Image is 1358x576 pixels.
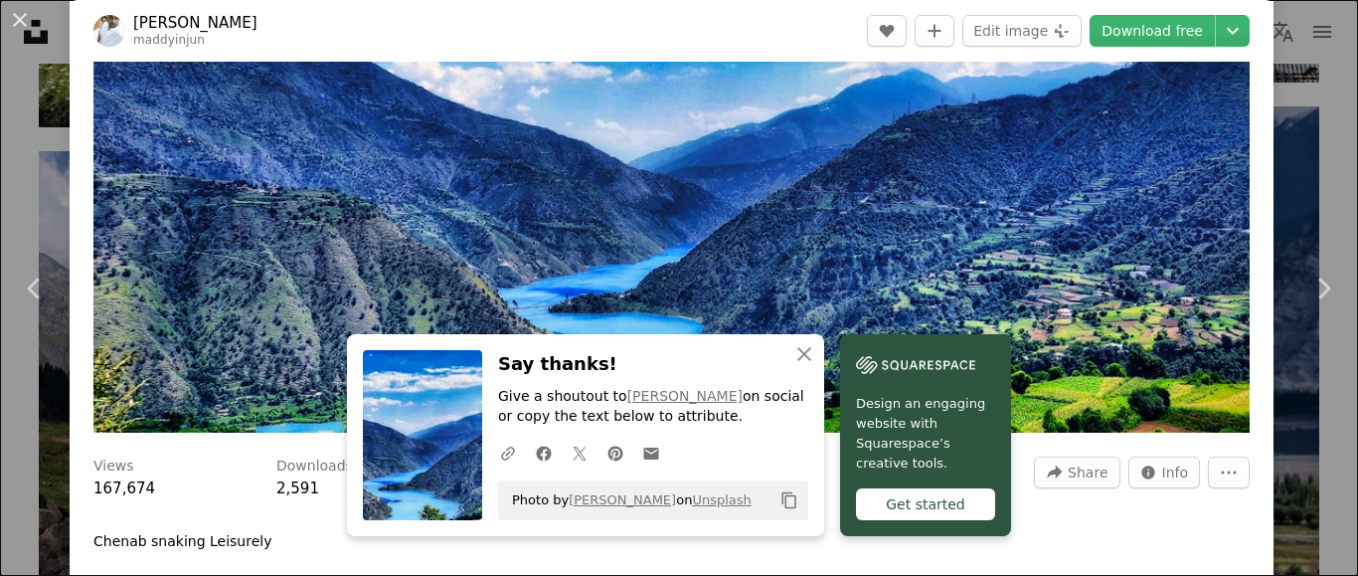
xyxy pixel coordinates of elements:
[1090,15,1215,47] a: Download free
[1216,15,1250,47] button: Choose download size
[276,457,353,477] h3: Downloads
[1162,458,1189,487] span: Info
[93,15,125,47] img: Go to Mathan Kumar's profile
[772,483,806,517] button: Copy to clipboard
[856,350,975,380] img: file-1606177908946-d1eed1cbe4f5image
[498,350,808,379] h3: Say thanks!
[692,492,751,507] a: Unsplash
[498,387,808,427] p: Give a shoutout to on social or copy the text below to attribute.
[133,13,257,33] a: [PERSON_NAME]
[1034,457,1119,488] button: Share this image
[915,15,954,47] button: Add to Collection
[93,457,134,477] h3: Views
[627,388,743,404] a: [PERSON_NAME]
[1288,193,1358,384] a: Next
[1128,457,1201,488] button: Stats about this image
[562,433,597,473] a: Share on Twitter
[1068,458,1107,487] span: Share
[276,480,319,497] span: 2,591
[840,334,1011,536] a: Design an engaging website with Squarespace’s creative tools.Get started
[856,488,995,520] div: Get started
[867,15,907,47] button: Like
[93,480,155,497] span: 167,674
[93,532,271,552] p: Chenab snaking Leisurely
[1208,457,1250,488] button: More Actions
[133,33,205,47] a: maddyinjun
[526,433,562,473] a: Share on Facebook
[856,394,995,474] span: Design an engaging website with Squarespace’s creative tools.
[569,492,676,507] a: [PERSON_NAME]
[962,15,1082,47] button: Edit image
[502,484,752,516] span: Photo by on
[597,433,633,473] a: Share on Pinterest
[633,433,669,473] a: Share over email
